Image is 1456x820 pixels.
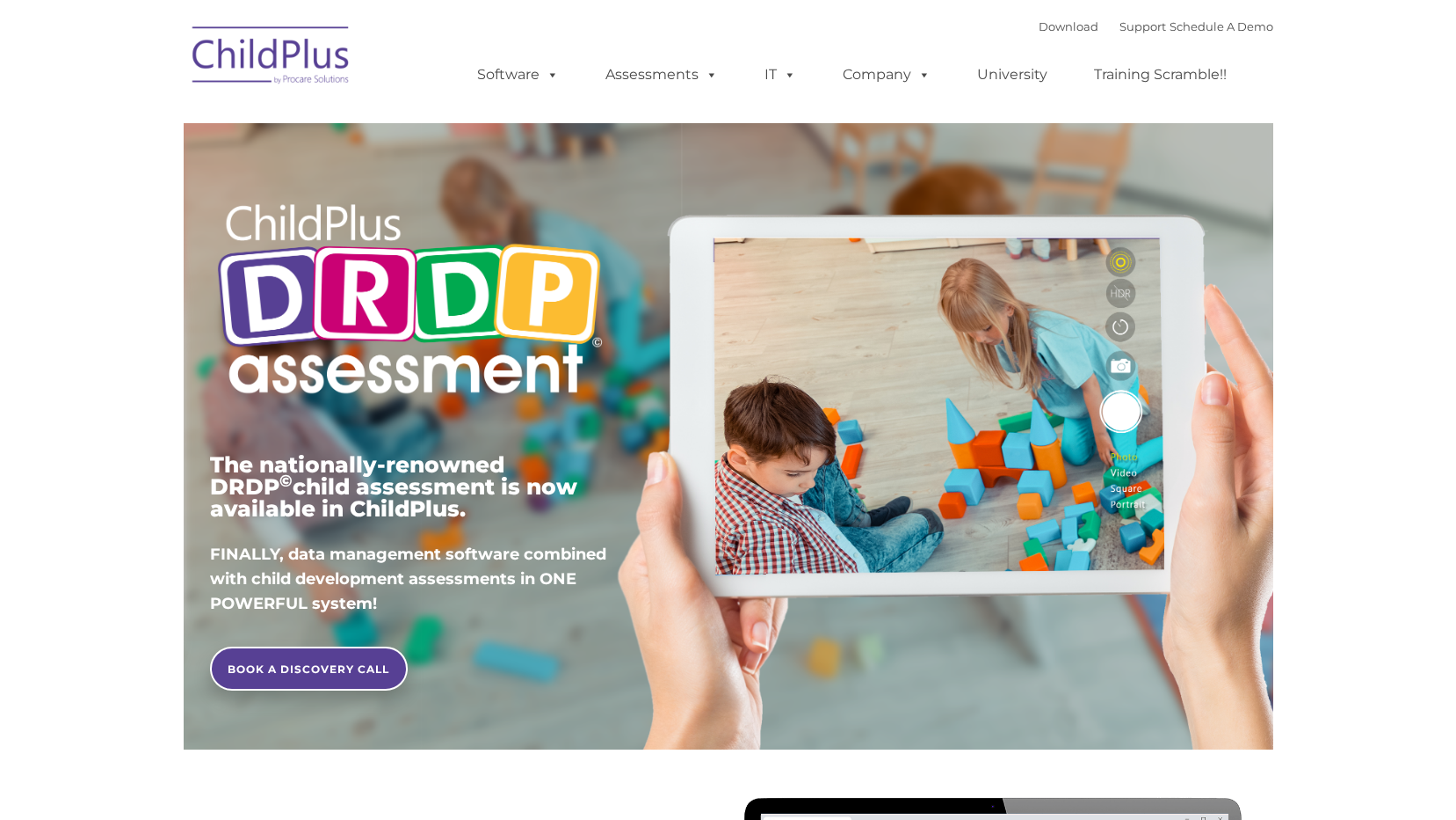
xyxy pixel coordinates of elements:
a: University [960,57,1065,92]
a: Training Scramble!! [1076,57,1244,92]
a: Download [1039,19,1098,33]
font: | [1039,19,1273,33]
a: BOOK A DISCOVERY CALL [210,647,408,691]
img: ChildPlus by Procare Solutions [184,14,359,102]
span: The nationally-renowned DRDP child assessment is now available in ChildPlus. [210,451,577,522]
a: Company [825,57,948,92]
span: FINALLY, data management software combined with child development assessments in ONE POWERFUL sys... [210,545,606,613]
a: Schedule A Demo [1170,19,1273,33]
a: Support [1119,19,1166,33]
sup: © [279,471,293,491]
img: Copyright - DRDP Logo Light [210,180,609,423]
a: IT [747,57,814,92]
a: Software [460,57,576,92]
a: Assessments [588,57,735,92]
